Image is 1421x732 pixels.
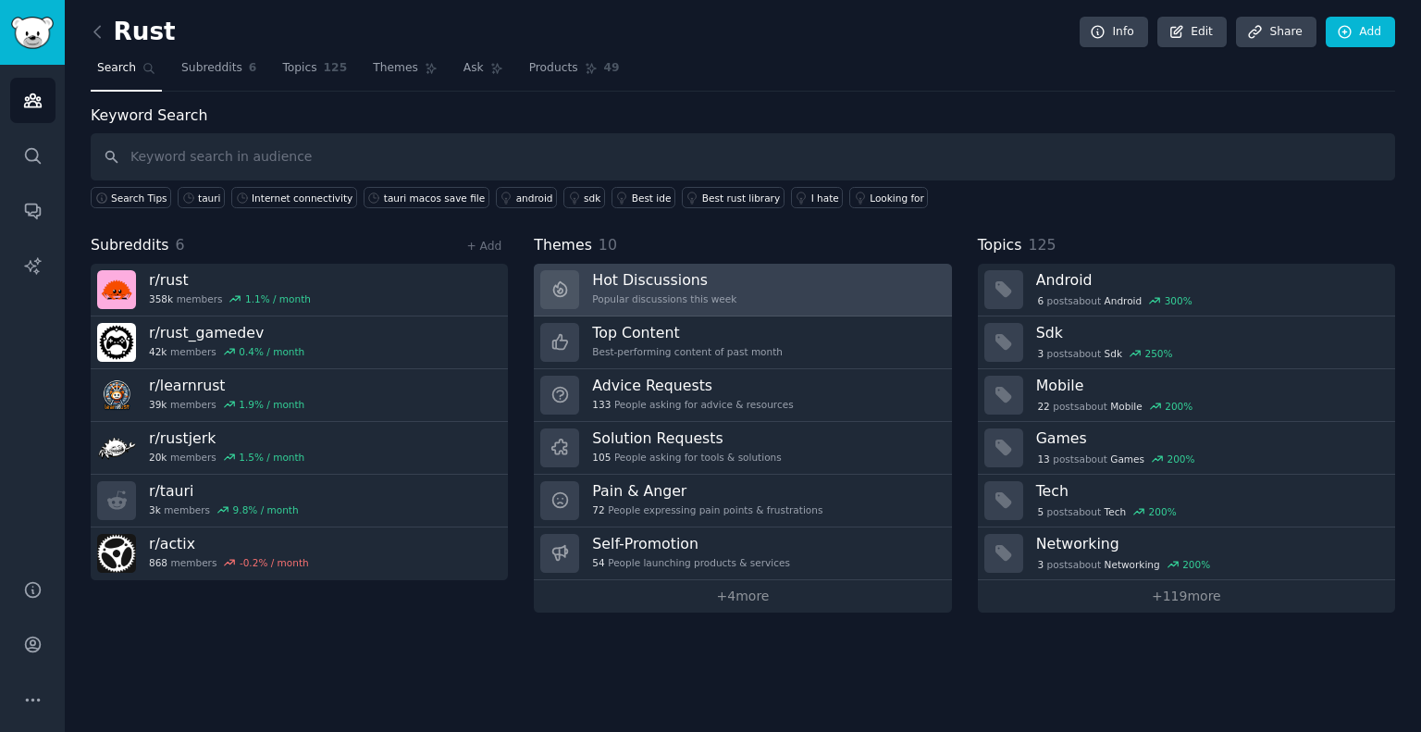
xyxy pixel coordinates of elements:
[978,527,1395,580] a: Networking3postsaboutNetworking200%
[1037,294,1044,307] span: 6
[592,451,611,464] span: 105
[1036,398,1194,415] div: post s about
[592,451,781,464] div: People asking for tools & solutions
[1036,451,1197,467] div: post s about
[149,503,299,516] div: members
[149,398,304,411] div: members
[849,187,928,208] a: Looking for
[97,323,136,362] img: rust_gamedev
[1105,294,1143,307] span: Android
[978,316,1395,369] a: Sdk3postsaboutSdk250%
[599,236,617,254] span: 10
[1036,428,1382,448] h3: Games
[149,345,167,358] span: 42k
[97,60,136,77] span: Search
[534,234,592,257] span: Themes
[534,580,951,613] a: +4more
[97,428,136,467] img: rustjerk
[149,556,167,569] span: 868
[149,323,304,342] h3: r/ rust_gamedev
[496,187,557,208] a: android
[702,192,780,205] div: Best rust library
[592,556,790,569] div: People launching products & services
[592,503,604,516] span: 72
[97,270,136,309] img: rust
[373,60,418,77] span: Themes
[978,422,1395,475] a: Games13postsaboutGames200%
[366,54,444,92] a: Themes
[1157,17,1227,48] a: Edit
[592,398,611,411] span: 133
[239,345,304,358] div: 0.4 % / month
[231,187,357,208] a: Internet connectivity
[252,192,352,205] div: Internet connectivity
[1080,17,1148,48] a: Info
[592,481,822,501] h3: Pain & Anger
[178,187,225,208] a: tauri
[181,60,242,77] span: Subreddits
[592,292,736,305] div: Popular discussions this week
[91,527,508,580] a: r/actix868members-0.2% / month
[149,270,311,290] h3: r/ rust
[1105,558,1160,571] span: Networking
[592,428,781,448] h3: Solution Requests
[91,234,169,257] span: Subreddits
[1144,347,1172,360] div: 250 %
[534,316,951,369] a: Top ContentBest-performing content of past month
[324,60,348,77] span: 125
[1326,17,1395,48] a: Add
[534,475,951,527] a: Pain & Anger72People expressing pain points & frustrations
[534,527,951,580] a: Self-Promotion54People launching products & services
[592,556,604,569] span: 54
[978,369,1395,422] a: Mobile22postsaboutMobile200%
[563,187,605,208] a: sdk
[245,292,311,305] div: 1.1 % / month
[1149,505,1177,518] div: 200 %
[91,133,1395,180] input: Keyword search in audience
[1037,400,1049,413] span: 22
[1236,17,1316,48] a: Share
[97,376,136,415] img: learnrust
[384,192,485,205] div: tauri macos save file
[1036,270,1382,290] h3: Android
[1037,505,1044,518] span: 5
[1110,400,1142,413] span: Mobile
[175,54,263,92] a: Subreddits6
[534,422,951,475] a: Solution Requests105People asking for tools & solutions
[97,534,136,573] img: actix
[198,192,220,205] div: tauri
[91,106,207,124] label: Keyword Search
[466,240,501,253] a: + Add
[523,54,626,92] a: Products49
[592,534,790,553] h3: Self-Promotion
[249,60,257,77] span: 6
[149,534,309,553] h3: r/ actix
[791,187,844,208] a: I hate
[149,376,304,395] h3: r/ learnrust
[149,292,173,305] span: 358k
[233,503,299,516] div: 9.8 % / month
[149,503,161,516] span: 3k
[592,376,793,395] h3: Advice Requests
[239,451,304,464] div: 1.5 % / month
[11,17,54,49] img: GummySearch logo
[978,234,1022,257] span: Topics
[1036,534,1382,553] h3: Networking
[1105,347,1122,360] span: Sdk
[978,580,1395,613] a: +119more
[91,369,508,422] a: r/learnrust39kmembers1.9% / month
[1028,236,1056,254] span: 125
[1110,453,1144,465] span: Games
[176,236,185,254] span: 6
[457,54,510,92] a: Ask
[91,422,508,475] a: r/rustjerk20kmembers1.5% / month
[149,556,309,569] div: members
[364,187,489,208] a: tauri macos save file
[149,345,304,358] div: members
[584,192,600,205] div: sdk
[91,54,162,92] a: Search
[1036,292,1194,309] div: post s about
[276,54,353,92] a: Topics125
[516,192,553,205] div: android
[978,475,1395,527] a: Tech5postsaboutTech200%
